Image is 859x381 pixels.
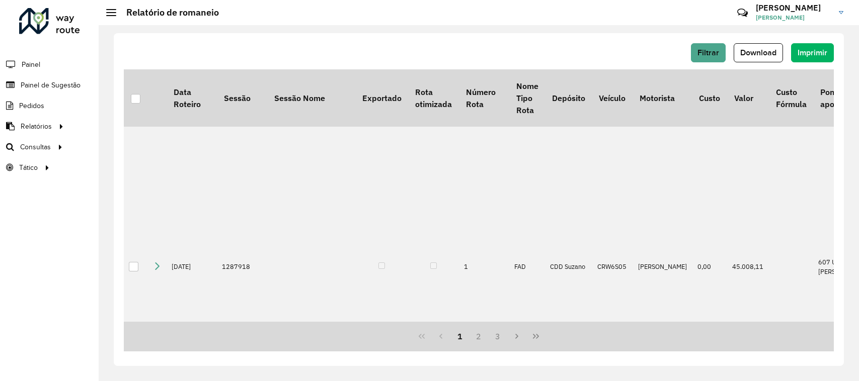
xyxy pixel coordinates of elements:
[697,48,719,57] span: Filtrar
[633,69,692,127] th: Motorista
[19,101,44,111] span: Pedidos
[116,7,219,18] h2: Relatório de romaneio
[740,48,776,57] span: Download
[21,121,52,132] span: Relatórios
[509,69,545,127] th: Nome Tipo Rota
[459,69,509,127] th: Número Rota
[19,162,38,173] span: Tático
[769,69,813,127] th: Custo Fórmula
[217,69,267,127] th: Sessão
[20,142,51,152] span: Consultas
[167,69,217,127] th: Data Roteiro
[22,59,40,70] span: Painel
[791,43,834,62] button: Imprimir
[21,80,81,90] span: Painel de Sugestão
[355,69,408,127] th: Exportado
[450,327,470,346] button: 1
[545,69,592,127] th: Depósito
[734,43,783,62] button: Download
[727,69,769,127] th: Valor
[488,327,507,346] button: 3
[408,69,458,127] th: Rota otimizada
[470,327,489,346] button: 2
[798,48,827,57] span: Imprimir
[756,13,831,22] span: [PERSON_NAME]
[592,69,633,127] th: Veículo
[267,69,355,127] th: Sessão Nome
[691,43,726,62] button: Filtrar
[507,327,526,346] button: Next Page
[756,3,831,13] h3: [PERSON_NAME]
[692,69,727,127] th: Custo
[526,327,545,346] button: Last Page
[732,2,753,24] a: Contato Rápido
